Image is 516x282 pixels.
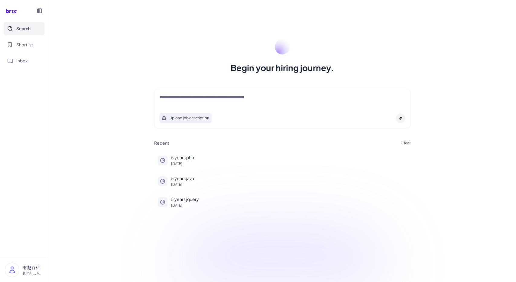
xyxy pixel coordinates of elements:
[23,271,43,276] p: [EMAIL_ADDRESS][DOMAIN_NAME]
[16,41,33,48] span: Shortlist
[16,57,28,64] span: Inbox
[154,151,411,169] button: 5 years php[DATE]
[5,263,19,277] img: user_logo.png
[171,175,407,182] p: 5 years java
[231,62,334,74] h1: Begin your hiring journey.
[171,196,407,202] p: 5 years jquery
[23,264,43,271] p: 有趣百科
[171,183,407,186] p: [DATE]
[154,172,411,190] button: 5 years java[DATE]
[154,140,169,146] h3: Recent
[171,154,407,161] p: 5 years php
[154,192,411,211] button: 5 years jquery[DATE]
[4,22,44,35] button: Search
[401,141,411,145] button: Clear
[4,38,44,51] button: Shortlist
[4,54,44,67] button: Inbox
[171,162,407,166] p: [DATE]
[159,113,212,123] button: Search using job description
[171,204,407,207] p: [DATE]
[16,25,31,32] span: Search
